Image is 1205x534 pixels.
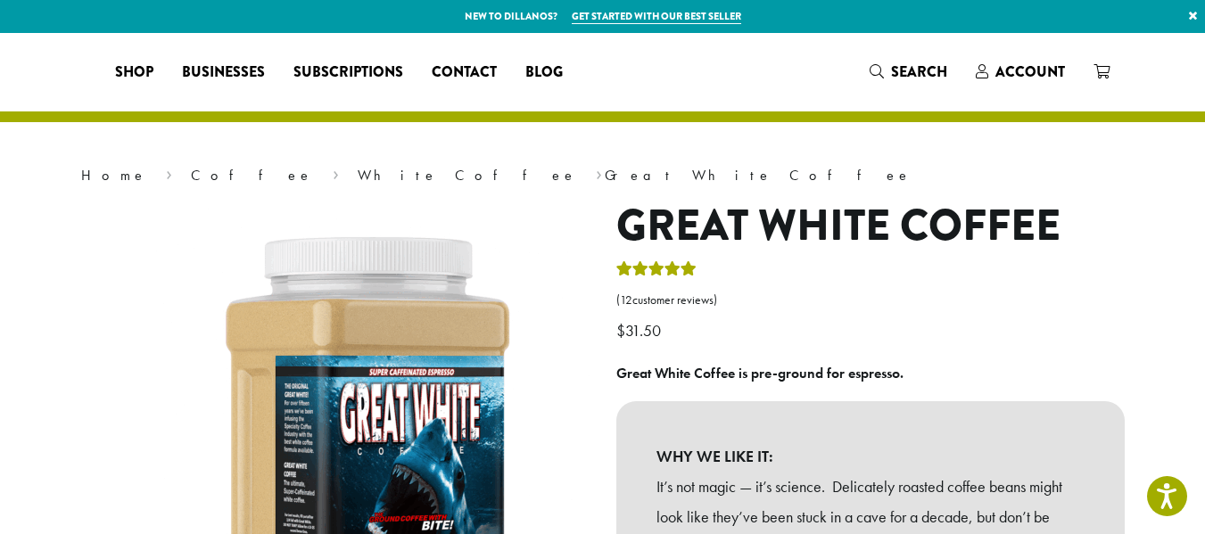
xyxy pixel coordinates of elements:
span: Businesses [182,62,265,84]
span: › [166,159,172,186]
bdi: 31.50 [616,320,665,341]
span: Shop [115,62,153,84]
a: Get started with our best seller [572,9,741,24]
h1: Great White Coffee [616,201,1125,252]
span: Blog [525,62,563,84]
a: Shop [101,58,168,86]
a: Home [81,166,147,185]
span: › [596,159,602,186]
b: Great White Coffee is pre-ground for espresso. [616,364,904,382]
div: Rated 5.00 out of 5 [616,259,697,285]
span: › [333,159,339,186]
span: Account [995,62,1065,82]
b: WHY WE LIKE IT: [656,441,1085,472]
a: (12customer reviews) [616,292,1125,309]
a: White Coffee [358,166,577,185]
nav: Breadcrumb [81,165,1125,186]
span: Contact [432,62,497,84]
a: Search [855,57,962,86]
a: Coffee [191,166,313,185]
span: Subscriptions [293,62,403,84]
span: 12 [620,292,632,308]
span: Search [891,62,947,82]
span: $ [616,320,625,341]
